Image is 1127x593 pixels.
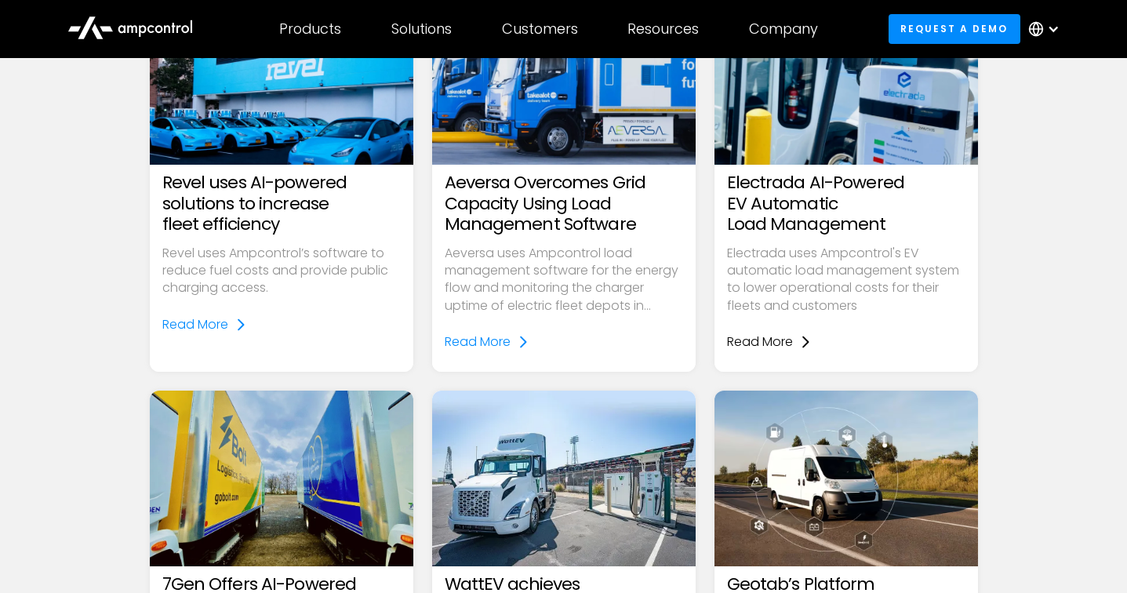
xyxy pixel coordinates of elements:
p: Aeversa uses Ampcontrol load management software for the energy flow and monitoring the charger u... [445,245,683,315]
div: Read More [162,316,228,333]
div: Company [749,20,818,38]
h3: Revel uses AI-powered solutions to increase fleet efficiency [162,173,401,235]
div: Customers [502,20,578,38]
p: Electrada uses Ampcontrol's EV automatic load management system to lower operational costs for th... [727,245,965,315]
a: Request a demo [889,14,1020,43]
div: Products [279,20,341,38]
div: Resources [627,20,699,38]
div: Solutions [391,20,452,38]
h3: Aeversa Overcomes Grid Capacity Using Load Management Software [445,173,683,235]
a: Read More [162,316,247,333]
div: Read More [445,333,511,351]
a: Read More [727,333,812,351]
a: Read More [445,333,529,351]
p: Revel uses Ampcontrol’s software to reduce fuel costs and provide public charging access. [162,245,401,297]
h3: Electrada AI-Powered EV Automatic Load Management [727,173,965,235]
div: Read More [727,333,793,351]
